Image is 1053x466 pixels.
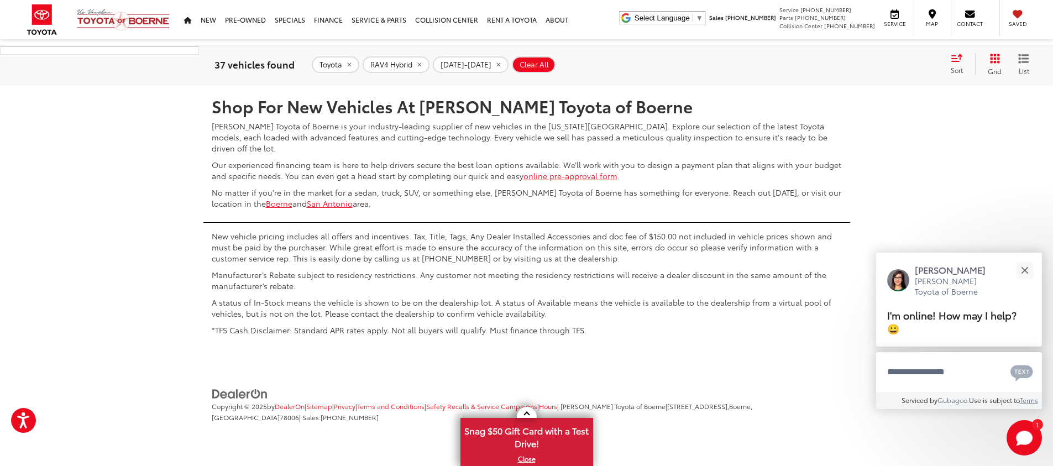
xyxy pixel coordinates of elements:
[441,60,491,69] span: [DATE]-[DATE]
[212,297,842,319] p: A status of In-Stock means the vehicle is shown to be on the dealership lot. A status of Availabl...
[876,352,1042,392] textarea: Type your message
[1010,364,1033,381] svg: Text
[321,412,379,422] span: [PHONE_NUMBER]
[915,276,997,297] p: [PERSON_NAME] Toyota of Boerne
[539,401,557,411] a: Hours
[729,401,752,411] span: Boerne,
[1007,359,1036,384] button: Chat with SMS
[725,13,776,22] span: [PHONE_NUMBER]
[1005,20,1030,28] span: Saved
[212,187,842,209] p: No matter if you're in the market for a sedan, truck, SUV, or something else, [PERSON_NAME] Toyot...
[975,53,1010,75] button: Grid View
[1007,420,1042,455] svg: Start Chat
[1018,65,1029,75] span: List
[212,121,842,154] p: [PERSON_NAME] Toyota of Boerne is your industry-leading supplier of new vehicles in the [US_STATE...
[696,14,703,22] span: ▼
[520,60,549,69] span: Clear All
[915,264,997,276] p: [PERSON_NAME]
[945,53,975,75] button: Select sort value
[876,253,1042,409] div: Close[PERSON_NAME][PERSON_NAME] Toyota of BoerneI'm online! How may I help? 😀Type your messageCha...
[824,22,875,30] span: [PHONE_NUMBER]
[951,65,963,75] span: Sort
[426,401,537,411] a: Safety Recalls & Service Campaigns, Opens in a new tab
[635,14,703,22] a: Select Language​
[212,97,842,115] h2: Shop For New Vehicles At [PERSON_NAME] Toyota of Boerne
[1020,395,1038,405] a: Terms
[334,401,355,411] a: Privacy
[1013,258,1036,282] button: Close
[275,401,305,411] a: DealerOn Home Page
[779,6,799,14] span: Service
[425,401,537,411] span: |
[1,47,200,83] button: Drivetrain
[462,419,592,453] span: Snag $50 Gift Card with a Test Drive!
[212,401,267,411] span: Copyright © 2025
[312,56,359,72] button: remove Toyota
[957,20,983,28] span: Contact
[795,13,846,22] span: [PHONE_NUMBER]
[779,13,793,22] span: Parts
[299,412,379,422] span: | Sales:
[1010,53,1038,75] button: List View
[363,56,429,72] button: remove RAV4%20Hybrid
[212,231,842,264] p: New vehicle pricing includes all offers and incentives. Tax, Title, Tags, Any Dealer Installed Ac...
[266,198,292,209] a: Boerne
[635,14,690,22] span: Select Language
[1007,420,1042,455] button: Toggle Chat Window
[280,412,299,422] span: 78006
[920,20,944,28] span: Map
[779,22,823,30] span: Collision Center
[212,269,842,291] p: Manufacturer’s Rebate subject to residency restrictions. Any customer not meeting the residency r...
[370,60,412,69] span: RAV4 Hybrid
[433,56,509,72] button: remove 2025-2026
[357,401,425,411] a: Terms and Conditions
[212,159,842,181] p: Our experienced financing team is here to help drivers secure the best loan options available. We...
[512,56,556,72] button: Clear All
[937,395,969,405] a: Gubagoo.
[212,324,842,336] p: *TFS Cash Disclaimer: Standard APR rates apply. Not all buyers will qualify. Must finance through...
[306,401,332,411] a: Sitemap
[267,401,305,411] span: by
[988,66,1002,75] span: Grid
[523,170,617,181] a: online pre-approval form
[887,307,1017,336] span: I'm online! How may I help? 😀
[355,401,425,411] span: |
[709,13,724,22] span: Sales
[969,395,1020,405] span: Use is subject to
[902,395,937,405] span: Serviced by
[305,401,332,411] span: |
[212,388,268,399] a: DealerOn
[667,401,729,411] span: [STREET_ADDRESS],
[557,401,666,411] span: | [PERSON_NAME] Toyota of Boerne
[537,401,557,411] span: |
[1036,422,1039,427] span: 1
[76,8,170,31] img: Vic Vaughan Toyota of Boerne
[800,6,851,14] span: [PHONE_NUMBER]
[307,198,353,209] a: San Antonio
[212,412,280,422] span: [GEOGRAPHIC_DATA]
[882,20,907,28] span: Service
[319,60,342,69] span: Toyota
[212,388,268,400] img: DealerOn
[332,401,355,411] span: |
[214,57,295,70] span: 37 vehicles found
